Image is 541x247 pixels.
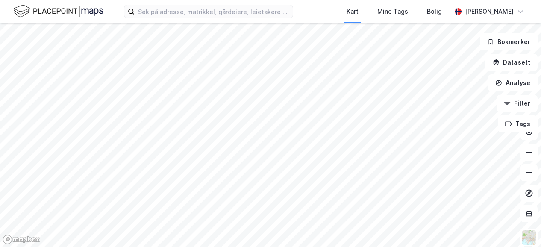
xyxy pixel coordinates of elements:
[480,33,538,50] button: Bokmerker
[498,115,538,132] button: Tags
[465,6,514,17] div: [PERSON_NAME]
[485,54,538,71] button: Datasett
[377,6,408,17] div: Mine Tags
[498,206,541,247] div: Kontrollprogram for chat
[498,206,541,247] iframe: Chat Widget
[497,95,538,112] button: Filter
[135,5,293,18] input: Søk på adresse, matrikkel, gårdeiere, leietakere eller personer
[14,4,103,19] img: logo.f888ab2527a4732fd821a326f86c7f29.svg
[3,235,40,244] a: Mapbox homepage
[347,6,359,17] div: Kart
[427,6,442,17] div: Bolig
[488,74,538,91] button: Analyse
